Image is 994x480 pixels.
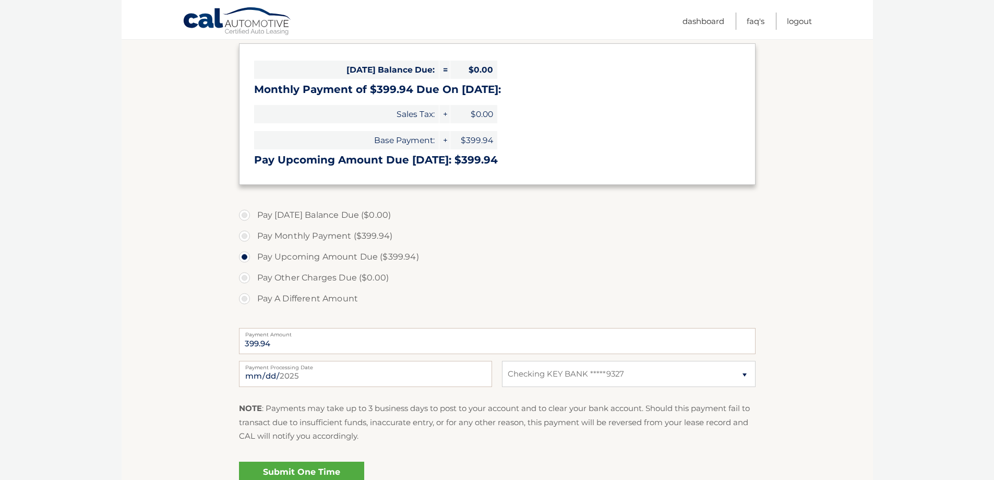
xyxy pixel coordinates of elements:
label: Pay A Different Amount [239,288,756,309]
h3: Pay Upcoming Amount Due [DATE]: $399.94 [254,154,740,167]
span: $0.00 [450,105,497,123]
h3: Monthly Payment of $399.94 Due On [DATE]: [254,83,740,96]
a: Dashboard [682,13,724,30]
label: Payment Processing Date [239,361,492,369]
a: FAQ's [747,13,764,30]
input: Payment Amount [239,328,756,354]
span: $0.00 [450,61,497,79]
strong: NOTE [239,403,262,413]
span: = [439,61,450,79]
span: + [439,131,450,149]
label: Pay Other Charges Due ($0.00) [239,267,756,288]
span: + [439,105,450,123]
input: Payment Date [239,361,492,387]
label: Pay [DATE] Balance Due ($0.00) [239,205,756,226]
a: Cal Automotive [183,7,292,37]
label: Pay Monthly Payment ($399.94) [239,226,756,247]
span: Sales Tax: [254,105,439,123]
span: $399.94 [450,131,497,149]
span: [DATE] Balance Due: [254,61,439,79]
label: Payment Amount [239,328,756,336]
p: : Payments may take up to 3 business days to post to your account and to clear your bank account.... [239,402,756,443]
a: Logout [787,13,812,30]
label: Pay Upcoming Amount Due ($399.94) [239,247,756,267]
span: Base Payment: [254,131,439,149]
